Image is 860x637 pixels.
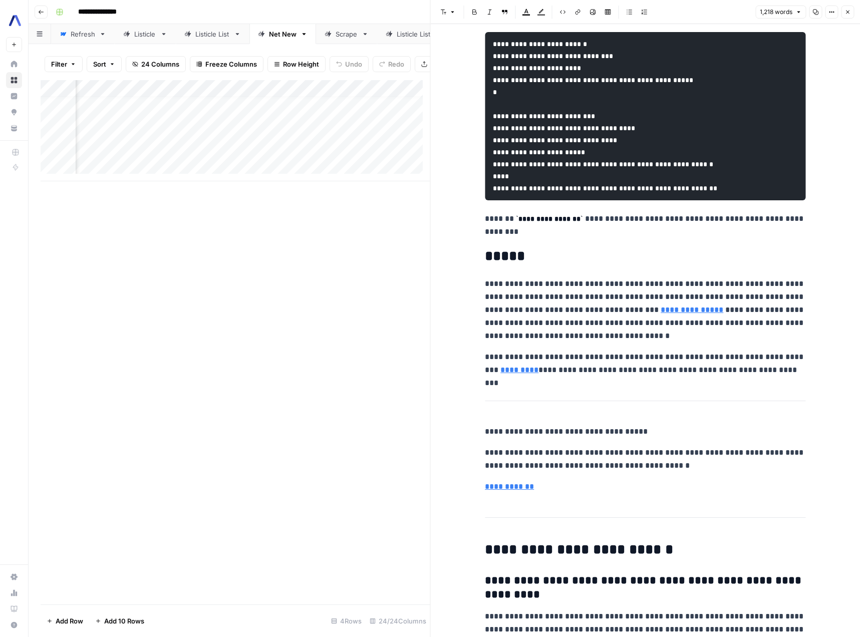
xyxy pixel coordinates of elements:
div: Refresh [71,29,95,39]
button: Filter [45,56,83,72]
a: Your Data [6,120,22,136]
button: Undo [330,56,369,72]
a: Net New [249,24,316,44]
div: Net New [269,29,297,39]
button: Add 10 Rows [89,613,150,629]
span: Freeze Columns [205,59,257,69]
span: Add Row [56,616,83,626]
span: Sort [93,59,106,69]
button: Workspace: AssemblyAI [6,8,22,33]
button: Add Row [41,613,89,629]
span: 1,218 words [760,8,792,17]
button: Freeze Columns [190,56,263,72]
a: Browse [6,72,22,88]
button: Help + Support [6,617,22,633]
div: 24/24 Columns [366,613,430,629]
button: Row Height [267,56,326,72]
button: 24 Columns [126,56,186,72]
div: 4 Rows [327,613,366,629]
div: Listicle List [195,29,230,39]
a: Usage [6,585,22,601]
span: Add 10 Rows [104,616,144,626]
span: Row Height [283,59,319,69]
button: Sort [87,56,122,72]
a: Settings [6,569,22,585]
a: Insights [6,88,22,104]
a: Home [6,56,22,72]
span: Filter [51,59,67,69]
span: 24 Columns [141,59,179,69]
a: Scrape [316,24,377,44]
a: Listicle List v2 [377,24,460,44]
button: 1,218 words [755,6,806,19]
div: Listicle [134,29,156,39]
a: Learning Hub [6,601,22,617]
a: Opportunities [6,104,22,120]
div: Scrape [336,29,358,39]
button: Redo [373,56,411,72]
img: AssemblyAI Logo [6,12,24,30]
span: Redo [388,59,404,69]
div: Listicle List v2 [397,29,441,39]
a: Listicle List [176,24,249,44]
span: Undo [345,59,362,69]
a: Refresh [51,24,115,44]
a: Listicle [115,24,176,44]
